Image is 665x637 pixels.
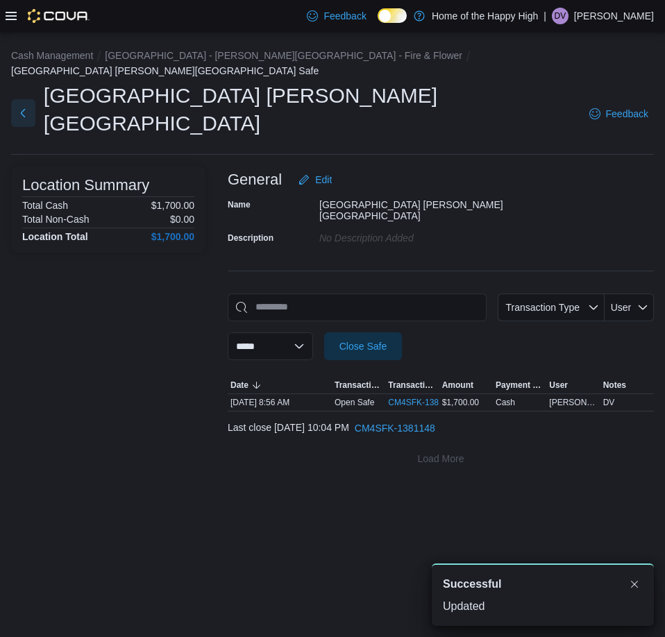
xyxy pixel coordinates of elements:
[151,231,194,242] h4: $1,700.00
[323,9,366,23] span: Feedback
[228,414,654,442] div: Last close [DATE] 10:04 PM
[496,380,544,391] span: Payment Methods
[332,377,385,393] button: Transaction Type
[584,100,654,128] a: Feedback
[498,294,605,321] button: Transaction Type
[442,397,479,408] span: $1,700.00
[105,50,462,61] button: [GEOGRAPHIC_DATA] - [PERSON_NAME][GEOGRAPHIC_DATA] - Fire & Flower
[605,294,654,321] button: User
[228,394,332,411] div: [DATE] 8:56 AM
[574,8,654,24] p: [PERSON_NAME]
[11,49,654,79] nav: An example of EuiBreadcrumbs
[228,171,282,188] h3: General
[378,23,378,24] span: Dark Mode
[443,598,643,615] div: Updated
[496,397,515,408] div: Cash
[324,332,402,360] button: Close Safe
[418,452,464,466] span: Load More
[443,576,643,593] div: Notification
[228,199,251,210] label: Name
[22,214,90,225] h6: Total Non-Cash
[355,421,435,435] span: CM4SFK-1381148
[378,8,407,23] input: Dark Mode
[388,397,468,408] a: CM4SFK-1381495External link
[600,377,654,393] button: Notes
[552,8,569,24] div: Deanna Vodden
[11,99,35,127] button: Next
[22,200,68,211] h6: Total Cash
[228,377,332,393] button: Date
[44,82,575,137] h1: [GEOGRAPHIC_DATA] [PERSON_NAME][GEOGRAPHIC_DATA]
[293,166,337,194] button: Edit
[555,8,566,24] span: DV
[339,339,387,353] span: Close Safe
[319,194,505,221] div: [GEOGRAPHIC_DATA] [PERSON_NAME][GEOGRAPHIC_DATA]
[549,380,568,391] span: User
[493,377,546,393] button: Payment Methods
[388,380,436,391] span: Transaction #
[170,214,194,225] p: $0.00
[442,380,473,391] span: Amount
[335,380,382,391] span: Transaction Type
[228,294,487,321] input: This is a search bar. As you type, the results lower in the page will automatically filter.
[611,302,632,313] span: User
[28,9,90,23] img: Cova
[335,397,374,408] p: Open Safe
[443,576,501,593] span: Successful
[11,50,93,61] button: Cash Management
[432,8,538,24] p: Home of the Happy High
[549,397,597,408] span: [PERSON_NAME]
[544,8,546,24] p: |
[319,227,505,244] div: No Description added
[606,107,648,121] span: Feedback
[439,377,493,393] button: Amount
[228,445,654,473] button: Load More
[603,380,626,391] span: Notes
[626,576,643,593] button: Dismiss toast
[22,177,149,194] h3: Location Summary
[151,200,194,211] p: $1,700.00
[22,231,88,242] h4: Location Total
[505,302,580,313] span: Transaction Type
[230,380,249,391] span: Date
[349,414,441,442] button: CM4SFK-1381148
[385,377,439,393] button: Transaction #
[228,232,273,244] label: Description
[546,377,600,393] button: User
[11,65,319,76] button: [GEOGRAPHIC_DATA] [PERSON_NAME][GEOGRAPHIC_DATA] Safe
[603,397,615,408] span: DV
[301,2,371,30] a: Feedback
[315,173,332,187] span: Edit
